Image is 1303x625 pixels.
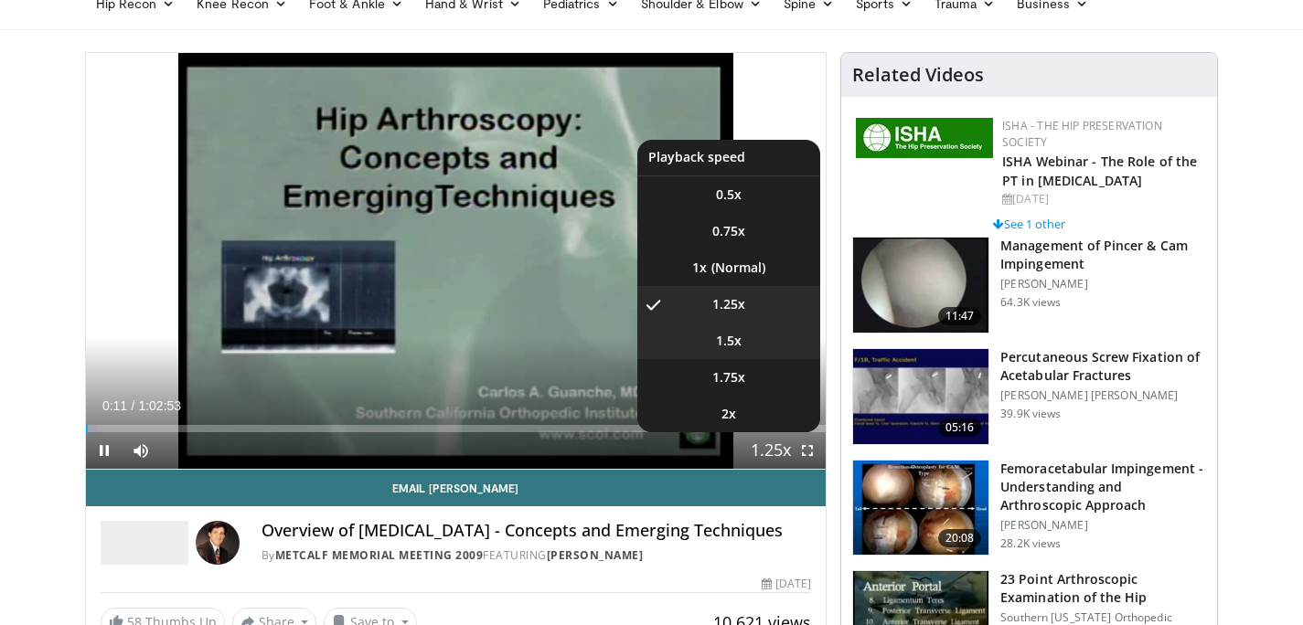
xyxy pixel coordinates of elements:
[86,470,827,506] a: Email [PERSON_NAME]
[853,238,988,333] img: 38483_0000_3.png.150x105_q85_crop-smart_upscale.jpg
[86,425,827,432] div: Progress Bar
[86,432,123,469] button: Pause
[132,398,135,413] span: /
[1002,153,1197,189] a: ISHA Webinar - The Role of the PT in [MEDICAL_DATA]
[86,53,827,470] video-js: Video Player
[1000,348,1206,385] h3: Percutaneous Screw Fixation of Acetabular Fractures
[1000,460,1206,514] h3: Femoracetabular Impingement - Understanding and Arthroscopic Approach
[712,368,745,387] span: 1.75x
[1000,536,1061,551] p: 28.2K views
[853,349,988,444] img: 134112_0000_1.png.150x105_q85_crop-smart_upscale.jpg
[1000,570,1206,607] h3: 23 Point Arthroscopic Examination of the Hip
[1000,277,1206,291] p: [PERSON_NAME]
[1000,518,1206,533] p: [PERSON_NAME]
[1002,118,1162,150] a: ISHA - The Hip Preservation Society
[721,405,736,423] span: 2x
[1000,388,1206,403] p: [PERSON_NAME] [PERSON_NAME]
[547,547,644,563] a: [PERSON_NAME]
[938,307,982,325] span: 11:47
[1002,191,1202,207] div: [DATE]
[123,432,159,469] button: Mute
[762,576,811,592] div: [DATE]
[852,237,1206,334] a: 11:47 Management of Pincer & Cam Impingement [PERSON_NAME] 64.3K views
[852,460,1206,556] a: 20:08 Femoracetabular Impingement - Understanding and Arthroscopic Approach [PERSON_NAME] 28.2K v...
[852,348,1206,445] a: 05:16 Percutaneous Screw Fixation of Acetabular Fractures [PERSON_NAME] [PERSON_NAME] 39.9K views
[196,521,240,565] img: Avatar
[856,118,993,158] img: a9f71565-a949-43e5-a8b1-6790787a27eb.jpg.150x105_q85_autocrop_double_scale_upscale_version-0.2.jpg
[712,295,745,313] span: 1.25x
[853,461,988,556] img: 410288_3.png.150x105_q85_crop-smart_upscale.jpg
[1000,407,1061,421] p: 39.9K views
[262,521,812,541] h4: Overview of [MEDICAL_DATA] - Concepts and Emerging Techniques
[1000,237,1206,273] h3: Management of Pincer & Cam Impingement
[102,398,127,413] span: 0:11
[262,547,812,564] div: By FEATURING
[993,216,1065,232] a: See 1 other
[938,418,982,437] span: 05:16
[938,529,982,547] span: 20:08
[712,222,745,240] span: 0.75x
[716,332,742,350] span: 1.5x
[101,521,188,565] img: Metcalf Memorial Meeting 2009
[789,432,826,469] button: Fullscreen
[275,547,484,563] a: Metcalf Memorial Meeting 2009
[1000,295,1061,310] p: 64.3K views
[852,64,984,86] h4: Related Videos
[138,398,181,413] span: 1:02:53
[753,432,789,469] button: Playback Rate
[692,259,707,277] span: 1x
[716,185,742,204] span: 0.5x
